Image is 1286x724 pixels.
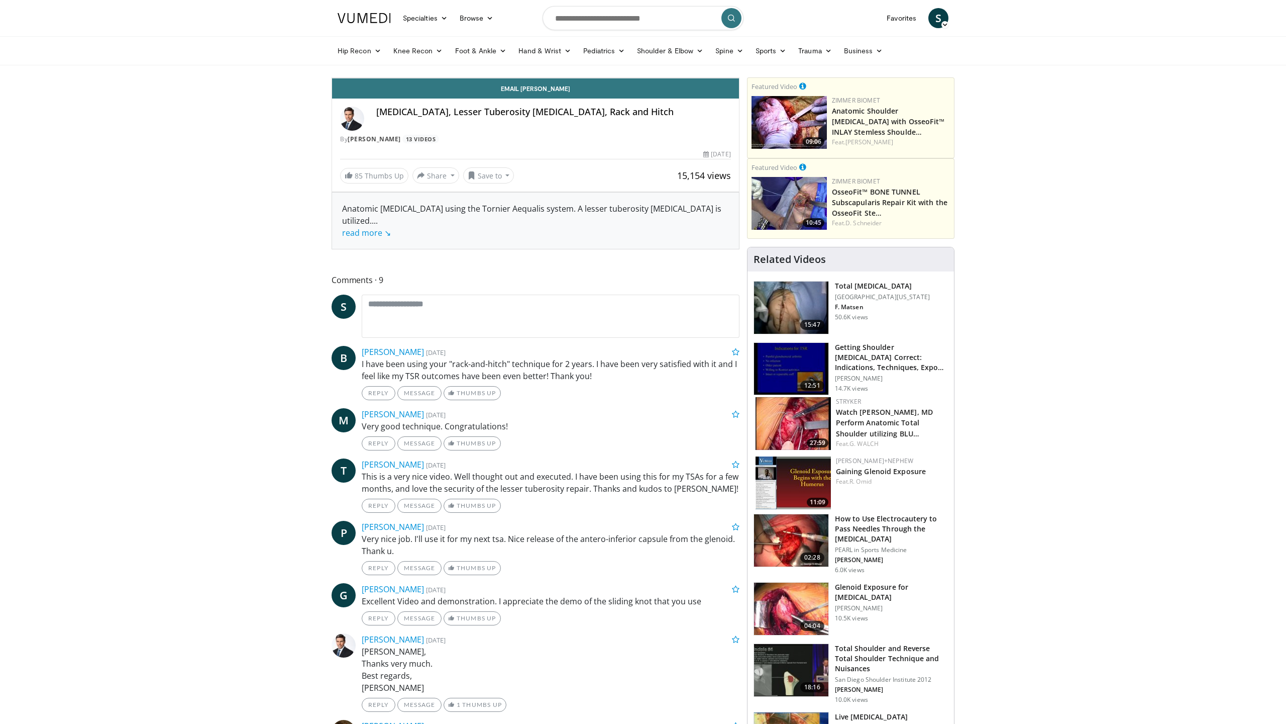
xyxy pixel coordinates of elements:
[449,41,513,61] a: Foot & Ankle
[832,177,880,186] a: Zimmer Biomet
[754,514,948,574] a: 02:28 How to Use Electrocautery to Pass Needles Through the [MEDICAL_DATA] PEARL in Sports Medici...
[444,499,500,513] a: Thumbs Up
[355,171,363,180] span: 85
[845,138,893,146] a: [PERSON_NAME]
[835,514,948,544] h3: How to Use Electrocautery to Pass Needles Through the [MEDICAL_DATA]
[332,78,739,99] a: Email [PERSON_NAME]
[340,168,408,184] a: 85 Thumbs Up
[362,611,395,625] a: Reply
[412,167,459,184] button: Share
[807,438,828,447] span: 27:59
[754,343,828,395] img: 38759_0000_3.png.150x105_q85_crop-smart_upscale.jpg
[340,107,364,131] img: Avatar
[835,313,868,321] p: 50.6K views
[756,397,831,450] img: 293c6ef9-b2a3-4840-bd37-651744860220.150x105_q85_crop-smart_upscale.jpg
[402,135,439,143] a: 13 Videos
[444,611,500,625] a: Thumbs Up
[362,646,739,694] p: [PERSON_NAME], Thanks very much. Best regards, [PERSON_NAME]
[332,295,356,319] a: S
[362,358,739,382] p: I have been using your "rack-and-hitch" technique for 2 years. I have been very satisfied with it...
[832,219,950,228] div: Feat.
[835,566,865,574] p: 6.0K views
[754,644,828,696] img: 2eQoo2DJjVrRhZy34xMDoxOjBzMTt2bJ.150x105_q85_crop-smart_upscale.jpg
[835,293,930,301] p: [GEOGRAPHIC_DATA][US_STATE]
[835,676,948,684] p: San Diego Shoulder Institute 2012
[397,386,442,400] a: Message
[397,561,442,575] a: Message
[752,82,797,91] small: Featured Video
[454,8,500,28] a: Browse
[376,107,731,118] h4: [MEDICAL_DATA], Lesser Tuberosity [MEDICAL_DATA], Rack and Hitch
[340,135,731,144] div: By
[397,611,442,625] a: Message
[677,169,731,182] span: 15,154 views
[754,514,828,567] img: d241fce0-a3d5-483f-9c65-ac32236307ab.150x105_q85_crop-smart_upscale.jpg
[332,346,356,370] span: B
[444,436,500,450] a: Thumbs Up
[835,546,948,554] p: PEARL in Sports Medicine
[397,436,442,450] a: Message
[362,533,739,557] p: Very nice job. I'll use it for my next tsa. Nice release of the antero-inferior capsule from the ...
[849,477,872,486] a: R. Omid
[836,407,933,438] a: Watch [PERSON_NAME], MD Perform Anatomic Total Shoulder utilizing BLU…
[928,8,948,28] a: S
[835,303,930,311] p: F. Matsen
[397,8,454,28] a: Specialties
[332,633,356,658] img: Avatar
[849,439,879,448] a: G. WALCH
[832,187,947,218] a: OsseoFit™ BONE TUNNEL Subscapularis Repair Kit with the OsseoFit Ste…
[362,386,395,400] a: Reply
[836,457,913,465] a: [PERSON_NAME]+Nephew
[835,696,868,704] p: 10.0K views
[835,342,948,373] h3: Getting Shoulder [MEDICAL_DATA] Correct: Indications, Techniques, Expo…
[800,381,824,391] span: 12:51
[426,461,446,470] small: [DATE]
[362,521,424,532] a: [PERSON_NAME]
[836,477,946,486] div: Feat.
[835,604,948,612] p: [PERSON_NAME]
[512,41,577,61] a: Hand & Wrist
[792,41,838,61] a: Trauma
[754,583,828,635] img: O0cEsGv5RdudyPNn4xMDoxOjB1O8AjAz.150x105_q85_crop-smart_upscale.jpg
[800,621,824,631] span: 04:04
[881,8,922,28] a: Favorites
[362,471,739,495] p: This is a very nice video. Well thought out and executed. I have been using this for my TSAs for ...
[835,375,948,383] p: [PERSON_NAME]
[752,96,827,149] a: 09:06
[835,556,948,564] p: [PERSON_NAME]
[836,467,926,476] a: Gaining Glenoid Exposure
[362,436,395,450] a: Reply
[631,41,709,61] a: Shoulder & Elbow
[754,282,828,334] img: 38826_0000_3.png.150x105_q85_crop-smart_upscale.jpg
[703,150,730,159] div: [DATE]
[362,698,395,712] a: Reply
[835,582,948,602] h3: Glenoid Exposure for [MEDICAL_DATA]
[397,499,442,513] a: Message
[807,498,828,507] span: 11:09
[332,41,387,61] a: Hip Recon
[444,561,500,575] a: Thumbs Up
[338,13,391,23] img: VuMedi Logo
[332,459,356,483] a: T
[426,585,446,594] small: [DATE]
[362,595,739,607] p: Excellent Video and demonstration. I appreciate the demo of the sliding knot that you use
[332,521,356,545] a: P
[752,177,827,230] a: 10:45
[362,634,424,645] a: [PERSON_NAME]
[444,386,500,400] a: Thumbs Up
[832,138,950,147] div: Feat.
[754,281,948,334] a: 15:47 Total [MEDICAL_DATA] [GEOGRAPHIC_DATA][US_STATE] F. Matsen 50.6K views
[836,397,861,406] a: Stryker
[444,698,506,712] a: 1 Thumbs Up
[332,583,356,607] a: G
[362,584,424,595] a: [PERSON_NAME]
[362,499,395,513] a: Reply
[835,712,944,722] h3: Live [MEDICAL_DATA]
[754,253,826,265] h4: Related Videos
[756,457,831,509] img: 116e8774-2da8-4dd5-8c7d-137b84cab4fd.150x105_q85_crop-smart_upscale.jpg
